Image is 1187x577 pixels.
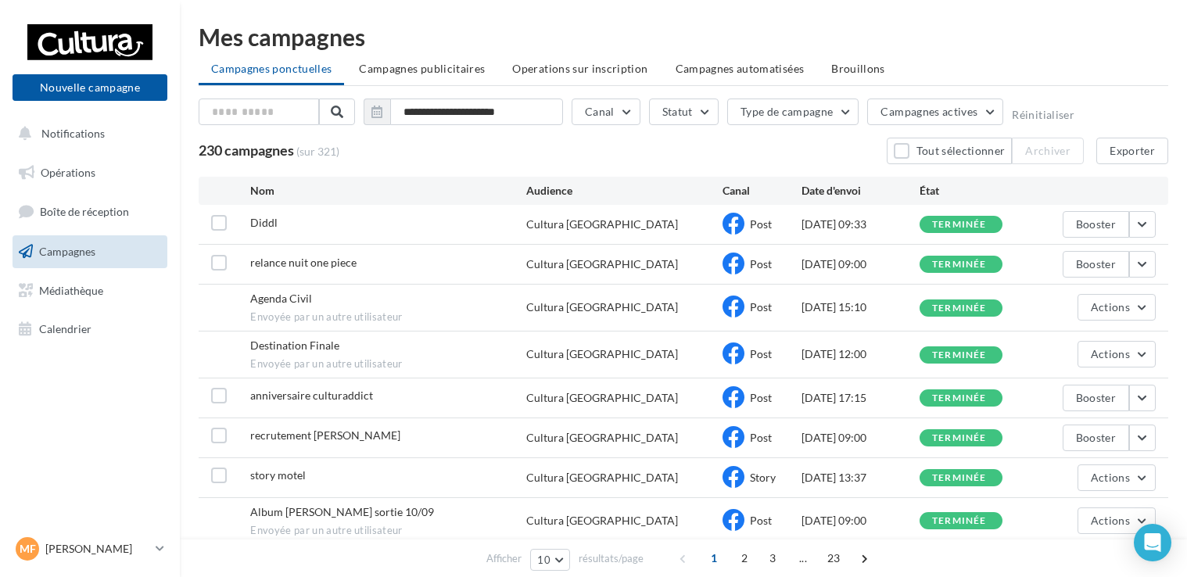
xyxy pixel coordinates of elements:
span: Campagnes publicitaires [359,62,485,75]
span: Story [750,471,776,484]
div: terminée [932,516,987,526]
span: relance nuit one piece [250,256,357,269]
div: [DATE] 17:15 [801,390,920,406]
span: Album ed sheeran sortie 10/09 [250,505,434,518]
button: Booster [1063,211,1129,238]
span: Médiathèque [39,283,103,296]
div: Cultura [GEOGRAPHIC_DATA] [526,256,678,272]
span: Campagnes actives [880,105,977,118]
a: Médiathèque [9,274,170,307]
span: 230 campagnes [199,142,294,159]
button: 10 [530,549,570,571]
div: Cultura [GEOGRAPHIC_DATA] [526,390,678,406]
button: Archiver [1012,138,1084,164]
button: Actions [1078,294,1156,321]
button: Actions [1078,507,1156,534]
div: Date d'envoi [801,183,920,199]
span: Envoyée par un autre utilisateur [250,310,525,324]
div: Cultura [GEOGRAPHIC_DATA] [526,346,678,362]
button: Nouvelle campagne [13,74,167,101]
span: Notifications [41,127,105,140]
a: MF [PERSON_NAME] [13,534,167,564]
button: Booster [1063,425,1129,451]
span: Post [750,257,772,271]
span: Envoyée par un autre utilisateur [250,357,525,371]
div: terminée [932,433,987,443]
span: 10 [537,554,550,566]
span: Campagnes automatisées [676,62,805,75]
button: Tout sélectionner [887,138,1012,164]
span: MF [20,541,36,557]
span: 3 [760,546,785,571]
button: Statut [649,99,719,125]
div: terminée [932,260,987,270]
div: [DATE] 13:37 [801,470,920,486]
span: Boîte de réception [40,205,129,218]
div: Mes campagnes [199,25,1168,48]
div: Cultura [GEOGRAPHIC_DATA] [526,430,678,446]
div: Cultura [GEOGRAPHIC_DATA] [526,217,678,232]
div: terminée [932,303,987,314]
div: Canal [723,183,801,199]
a: Calendrier [9,313,170,346]
span: Actions [1091,300,1130,314]
span: Opérations [41,166,95,179]
span: Operations sur inscription [512,62,647,75]
span: Campagnes [39,245,95,258]
span: (sur 321) [296,144,339,159]
span: recrutement prof couture [250,428,400,442]
span: 23 [821,546,847,571]
span: Destination Finale [250,339,339,352]
button: Actions [1078,341,1156,367]
button: Exporter [1096,138,1168,164]
span: Brouillons [831,62,885,75]
div: Cultura [GEOGRAPHIC_DATA] [526,299,678,315]
p: [PERSON_NAME] [45,541,149,557]
div: terminée [932,350,987,360]
span: Post [750,217,772,231]
div: terminée [932,473,987,483]
a: Campagnes [9,235,170,268]
button: Type de campagne [727,99,859,125]
button: Campagnes actives [867,99,1003,125]
a: Boîte de réception [9,195,170,228]
div: [DATE] 12:00 [801,346,920,362]
span: 2 [732,546,757,571]
button: Booster [1063,385,1129,411]
span: Afficher [486,551,522,566]
span: Post [750,300,772,314]
button: Actions [1078,464,1156,491]
span: Calendrier [39,322,91,335]
span: Post [750,431,772,444]
span: Diddl [250,216,278,229]
div: Audience [526,183,723,199]
span: résultats/page [579,551,644,566]
div: État [920,183,1038,199]
span: ... [791,546,816,571]
span: Actions [1091,514,1130,527]
div: [DATE] 09:00 [801,430,920,446]
span: Post [750,347,772,360]
span: Actions [1091,471,1130,484]
a: Opérations [9,156,170,189]
span: story motel [250,468,306,482]
div: [DATE] 15:10 [801,299,920,315]
button: Booster [1063,251,1129,278]
div: terminée [932,393,987,403]
span: Post [750,514,772,527]
div: terminée [932,220,987,230]
div: [DATE] 09:00 [801,256,920,272]
span: 1 [701,546,726,571]
div: Cultura [GEOGRAPHIC_DATA] [526,470,678,486]
div: Open Intercom Messenger [1134,524,1171,561]
div: Nom [250,183,525,199]
span: Agenda Civil [250,292,312,305]
span: anniversaire culturaddict [250,389,373,402]
div: [DATE] 09:33 [801,217,920,232]
div: Cultura [GEOGRAPHIC_DATA] [526,513,678,529]
button: Notifications [9,117,164,150]
span: Actions [1091,347,1130,360]
span: Envoyée par un autre utilisateur [250,524,525,538]
button: Réinitialiser [1012,109,1074,121]
button: Canal [572,99,640,125]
